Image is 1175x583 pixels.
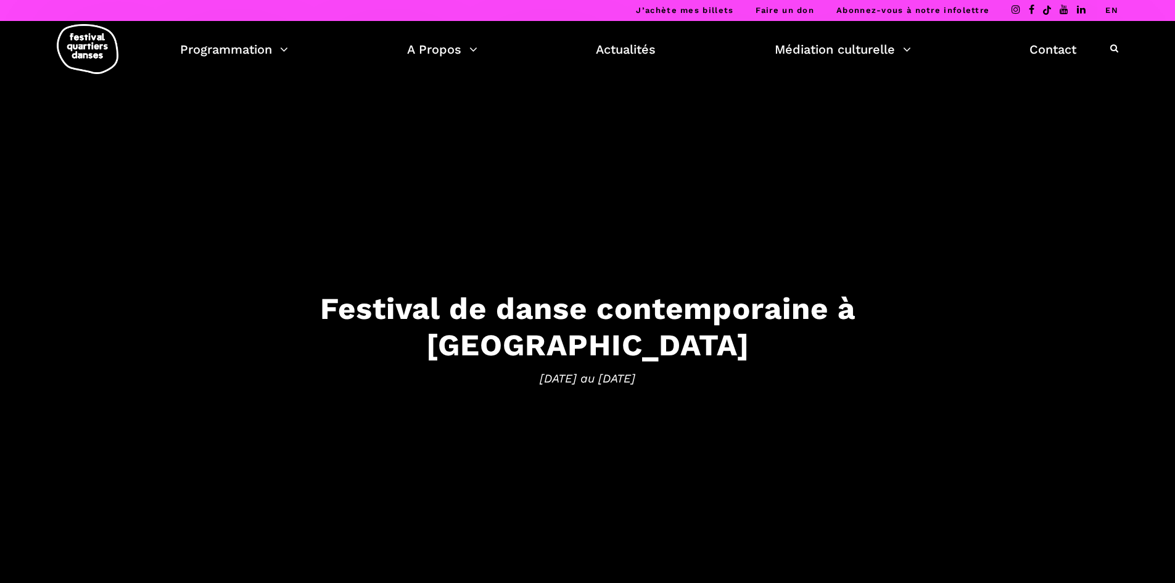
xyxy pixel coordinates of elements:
h3: Festival de danse contemporaine à [GEOGRAPHIC_DATA] [205,291,970,363]
a: Contact [1029,39,1076,60]
a: Faire un don [756,6,814,15]
a: Programmation [180,39,288,60]
span: [DATE] au [DATE] [205,369,970,387]
a: Abonnez-vous à notre infolettre [836,6,989,15]
a: Médiation culturelle [775,39,911,60]
a: J’achète mes billets [636,6,733,15]
a: Actualités [596,39,656,60]
a: EN [1105,6,1118,15]
img: logo-fqd-med [57,24,118,74]
a: A Propos [407,39,477,60]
